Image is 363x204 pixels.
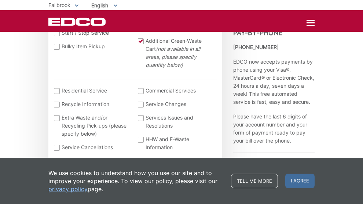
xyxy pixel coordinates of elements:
[54,29,131,37] label: Start / Stop Service
[54,114,131,138] label: Extra Waste and/or Recycling Pick-ups (please specify below)
[138,114,215,130] label: Services Issues and Resolutions
[54,143,131,151] label: Service Cancellations
[138,135,215,151] label: HHW and E-Waste Information
[48,185,88,193] a: privacy policy
[138,87,215,95] label: Commercial Services
[54,157,131,181] label: Roll-off, Storage Container and Temporary Bin Information
[54,87,131,95] label: Residential Service
[48,2,70,8] span: Fallbrook
[138,100,215,108] label: Service Changes
[54,42,131,50] label: Bulky Item Pickup
[48,169,224,193] p: We use cookies to understand how you use our site and to improve your experience. To view our pol...
[138,157,215,173] label: Commercial Dumpster and Cart Equipment Issue
[146,46,200,68] em: (not available in all areas, please specify quantity below)
[48,18,107,26] a: EDCD logo. Return to the homepage.
[54,100,131,108] label: Recycle Information
[146,37,215,69] span: Additional Green-Waste Cart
